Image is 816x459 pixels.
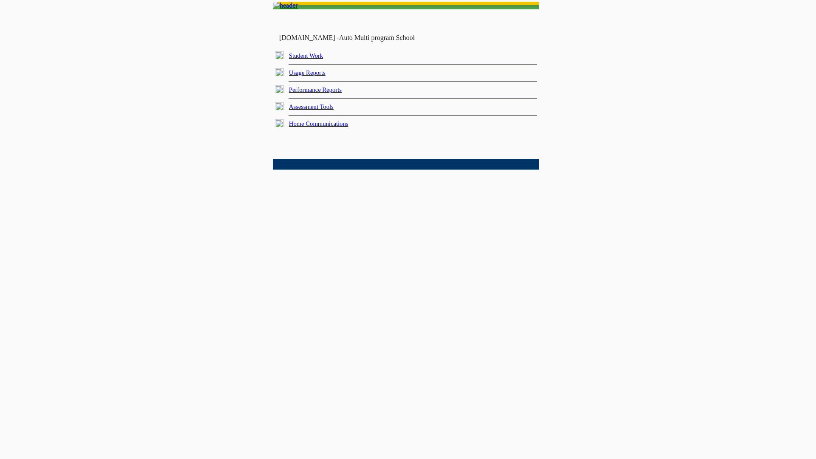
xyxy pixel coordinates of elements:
[289,120,348,127] a: Home Communications
[275,119,284,127] img: plus.gif
[289,69,326,76] a: Usage Reports
[275,85,284,93] img: plus.gif
[275,51,284,59] img: plus.gif
[289,52,323,59] a: Student Work
[289,86,342,93] a: Performance Reports
[339,34,415,41] nobr: Auto Multi program School
[289,103,334,110] a: Assessment Tools
[279,34,436,42] td: [DOMAIN_NAME] -
[275,68,284,76] img: plus.gif
[273,2,298,9] img: header
[275,102,284,110] img: plus.gif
